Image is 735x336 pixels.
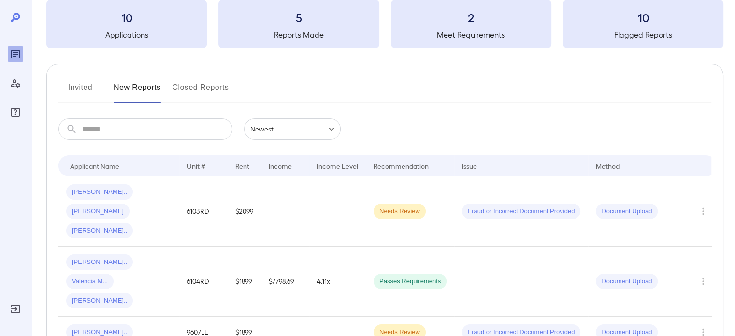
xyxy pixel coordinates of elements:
div: Unit # [187,160,205,172]
div: FAQ [8,104,23,120]
h3: 2 [391,10,551,25]
td: 6103RD [179,176,228,247]
td: - [309,176,366,247]
span: [PERSON_NAME] [66,207,130,216]
td: 4.11x [309,247,366,317]
div: Reports [8,46,23,62]
h3: 10 [46,10,207,25]
div: Manage Users [8,75,23,91]
h3: 10 [563,10,723,25]
h5: Flagged Reports [563,29,723,41]
div: Recommendation [374,160,429,172]
td: $1899 [228,247,261,317]
td: 6104RD [179,247,228,317]
div: Rent [235,160,251,172]
button: Row Actions [695,274,711,289]
span: [PERSON_NAME].. [66,226,133,235]
span: Needs Review [374,207,426,216]
h5: Reports Made [218,29,379,41]
div: Log Out [8,301,23,317]
div: Income [269,160,292,172]
div: Method [596,160,620,172]
td: $2099 [228,176,261,247]
span: Valencia M... [66,277,114,286]
span: [PERSON_NAME].. [66,296,133,306]
button: Closed Reports [173,80,229,103]
h3: 5 [218,10,379,25]
h5: Applications [46,29,207,41]
button: Invited [58,80,102,103]
button: Row Actions [695,204,711,219]
span: Passes Requirements [374,277,447,286]
span: Document Upload [596,207,658,216]
span: [PERSON_NAME].. [66,188,133,197]
div: Issue [462,160,477,172]
div: Income Level [317,160,358,172]
h5: Meet Requirements [391,29,551,41]
span: Document Upload [596,277,658,286]
div: Newest [244,118,341,140]
span: [PERSON_NAME].. [66,258,133,267]
button: New Reports [114,80,161,103]
div: Applicant Name [70,160,119,172]
td: $7798.69 [261,247,309,317]
span: Fraud or Incorrect Document Provided [462,207,580,216]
